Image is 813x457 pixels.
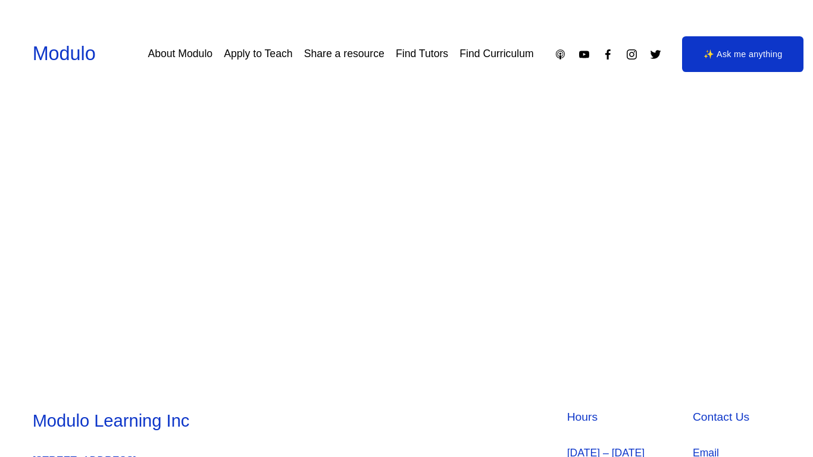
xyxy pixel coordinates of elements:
a: Facebook [602,48,614,61]
h4: Contact Us [693,409,780,425]
a: Apply to Teach [224,43,292,64]
a: Instagram [626,48,638,61]
a: Find Tutors [396,43,448,64]
a: Twitter [649,48,662,61]
a: Apple Podcasts [554,48,567,61]
h3: Modulo Learning Inc [33,409,404,433]
a: ✨ Ask me anything [682,36,803,72]
a: Modulo [33,43,96,64]
a: Find Curriculum [459,43,533,64]
h4: Hours [567,409,686,425]
a: About Modulo [148,43,212,64]
a: YouTube [578,48,590,61]
a: Share a resource [304,43,384,64]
